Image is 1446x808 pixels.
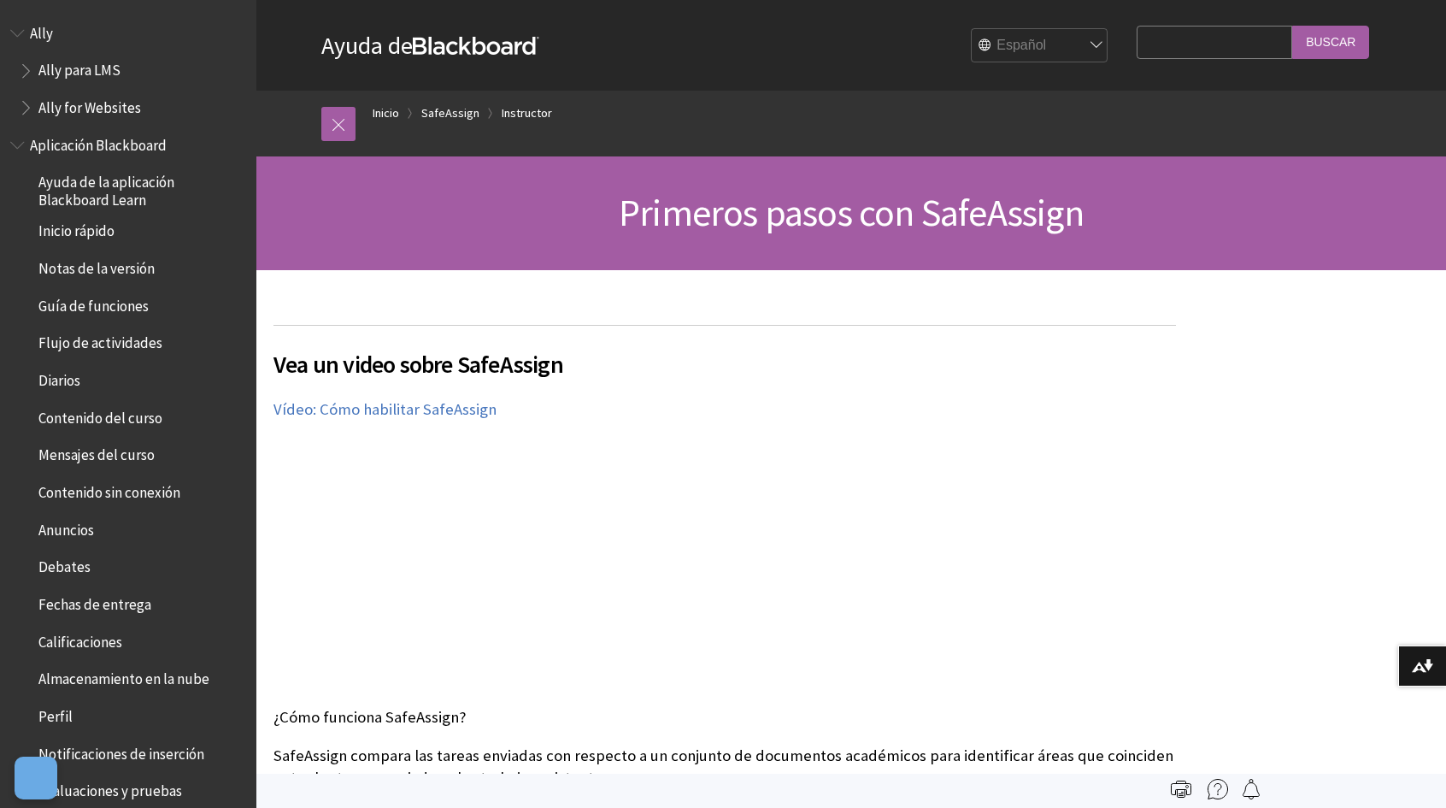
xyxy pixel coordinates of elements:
[273,399,497,420] a: Vídeo: Cómo habilitar SafeAssign
[972,29,1108,63] select: Site Language Selector
[38,329,162,352] span: Flujo de actividades
[38,553,91,576] span: Debates
[1292,26,1369,59] input: Buscar
[38,740,204,763] span: Notificaciones de inserción
[273,745,1176,789] p: SafeAssign compara las tareas enviadas con respecto a un conjunto de documentos académicos para i...
[38,254,155,277] span: Notas de la versión
[15,757,57,799] button: Abrir preferencias
[38,292,149,315] span: Guía de funciones
[38,478,180,501] span: Contenido sin conexión
[502,103,552,124] a: Instructor
[38,168,244,209] span: Ayuda de la aplicación Blackboard Learn
[30,131,167,154] span: Aplicación Blackboard
[273,325,1176,382] h2: Vea un video sobre SafeAssign
[38,628,122,651] span: Calificaciones
[38,702,73,725] span: Perfil
[38,516,94,539] span: Anuncios
[38,93,141,116] span: Ally for Websites
[413,37,539,55] strong: Blackboard
[38,441,155,464] span: Mensajes del curso
[1241,779,1261,799] img: Follow this page
[30,19,53,42] span: Ally
[38,777,182,800] span: Evaluaciones y pruebas
[373,103,399,124] a: Inicio
[1208,779,1228,799] img: More help
[321,30,539,61] a: Ayuda deBlackboard
[38,217,115,240] span: Inicio rápido
[619,189,1084,236] span: Primeros pasos con SafeAssign
[38,366,80,389] span: Diarios
[10,19,246,122] nav: Book outline for Anthology Ally Help
[421,103,479,124] a: SafeAssign
[1171,779,1191,799] img: Print
[38,56,120,80] span: Ally para LMS
[273,706,1176,728] p: ¿Cómo funciona SafeAssign?
[38,404,162,427] span: Contenido del curso
[38,590,151,613] span: Fechas de entrega
[38,665,209,688] span: Almacenamiento en la nube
